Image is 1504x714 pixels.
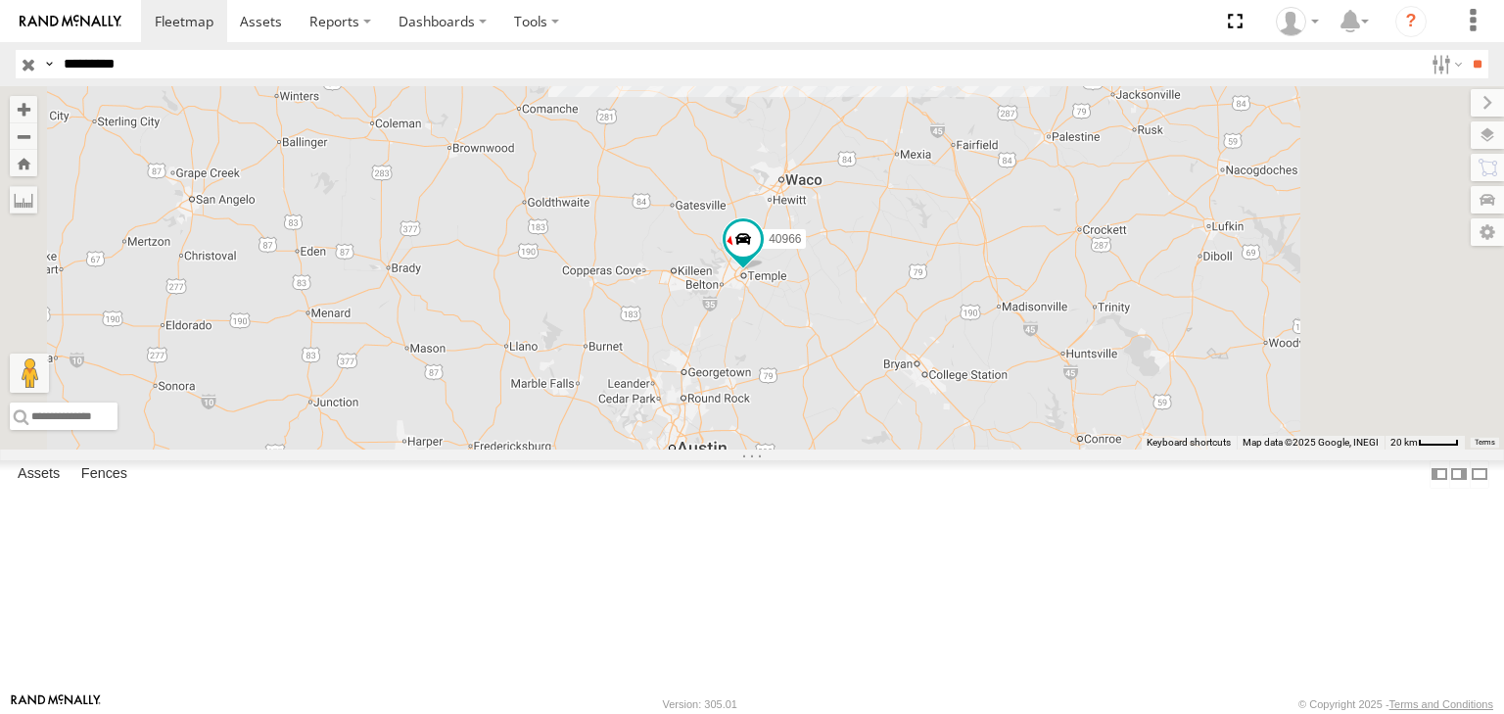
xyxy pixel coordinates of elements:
span: Map data ©2025 Google, INEGI [1243,437,1379,448]
div: © Copyright 2025 - [1298,698,1493,710]
span: 20 km [1390,437,1418,448]
span: 40966 [769,232,801,246]
button: Zoom out [10,122,37,150]
button: Zoom Home [10,150,37,176]
label: Hide Summary Table [1470,460,1489,489]
label: Dock Summary Table to the Right [1449,460,1469,489]
button: Keyboard shortcuts [1147,436,1231,450]
a: Terms and Conditions [1389,698,1493,710]
a: Terms [1475,439,1495,447]
label: Map Settings [1471,218,1504,246]
label: Search Filter Options [1424,50,1466,78]
div: Version: 305.01 [663,698,737,710]
label: Fences [71,460,137,488]
label: Measure [10,186,37,214]
label: Search Query [41,50,57,78]
label: Assets [8,460,70,488]
img: rand-logo.svg [20,15,121,28]
button: Drag Pegman onto the map to open Street View [10,354,49,393]
i: ? [1395,6,1427,37]
button: Map Scale: 20 km per 38 pixels [1385,436,1465,450]
div: Alfonso Garay [1269,7,1326,36]
button: Zoom in [10,96,37,122]
a: Visit our Website [11,694,101,714]
label: Dock Summary Table to the Left [1430,460,1449,489]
